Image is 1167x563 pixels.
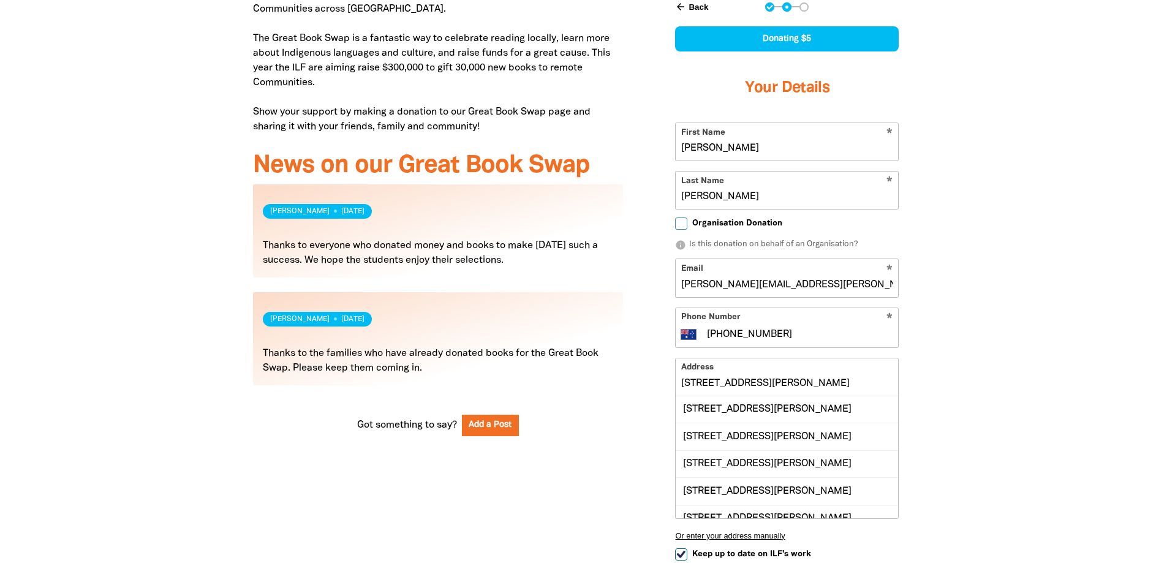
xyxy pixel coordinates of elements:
i: info [675,240,686,251]
i: arrow_back [675,1,686,12]
input: Keep up to date on ILF's work [675,548,687,561]
button: Add a Post [462,415,519,436]
div: Donating $5 [675,26,899,51]
div: [STREET_ADDRESS][PERSON_NAME] [676,423,898,450]
span: Got something to say? [357,418,457,433]
input: Organisation Donation [675,217,687,230]
button: Navigate to step 2 of 3 to enter your details [782,2,791,12]
i: Required [886,313,893,325]
span: Organisation Donation [692,217,782,229]
div: [STREET_ADDRESS][PERSON_NAME] [676,505,898,532]
p: Is this donation on behalf of an Organisation? [675,239,899,251]
h3: News on our Great Book Swap [253,153,624,179]
button: Navigate to step 1 of 3 to enter your donation amount [765,2,774,12]
h3: Your Details [675,64,899,113]
button: Or enter your address manually [675,531,899,540]
span: Keep up to date on ILF's work [692,548,811,560]
div: [STREET_ADDRESS][PERSON_NAME] [676,477,898,504]
div: Paginated content [253,184,624,400]
button: Navigate to step 3 of 3 to enter your payment details [799,2,809,12]
div: [STREET_ADDRESS][PERSON_NAME] [676,396,898,423]
div: [STREET_ADDRESS][PERSON_NAME] [676,450,898,477]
